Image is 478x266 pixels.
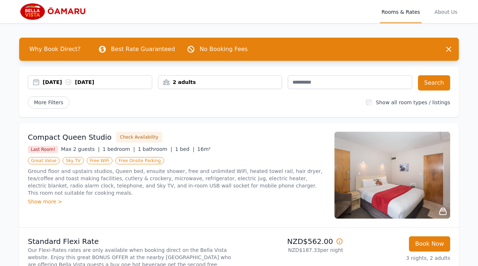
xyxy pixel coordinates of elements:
p: Standard Flexi Rate [28,236,236,246]
p: NZD$562.00 [242,236,343,246]
p: NZD$187.33 per night [242,246,343,254]
p: 3 nights, 2 adults [349,254,450,262]
span: Free Onsite Parking [115,157,164,164]
span: Last Room! [28,146,58,153]
label: Show all room types / listings [376,100,450,105]
span: Free WiFi [87,157,113,164]
p: Best Rate Guaranteed [111,45,175,54]
span: 1 bed | [175,146,194,152]
span: 1 bedroom | [103,146,135,152]
span: Why Book Direct? [24,42,86,56]
div: Show more > [28,198,326,205]
button: Check Availability [116,132,162,143]
span: 1 bathroom | [138,146,172,152]
span: 16m² [197,146,211,152]
span: Max 2 guests | [61,146,100,152]
span: Sky TV [63,157,84,164]
div: 2 adults [158,79,282,86]
p: No Booking Fees [200,45,248,54]
div: [DATE] [DATE] [43,79,152,86]
span: Great Value [28,157,60,164]
span: More Filters [28,96,69,109]
button: Search [418,75,450,90]
img: Bella Vista Oamaru [19,3,89,20]
p: Ground floor and upstairs studios, Queen bed, ensuite shower, free and unlimited WiFi, heated tow... [28,168,326,197]
h3: Compact Queen Studio [28,132,112,142]
button: Book Now [409,236,450,252]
